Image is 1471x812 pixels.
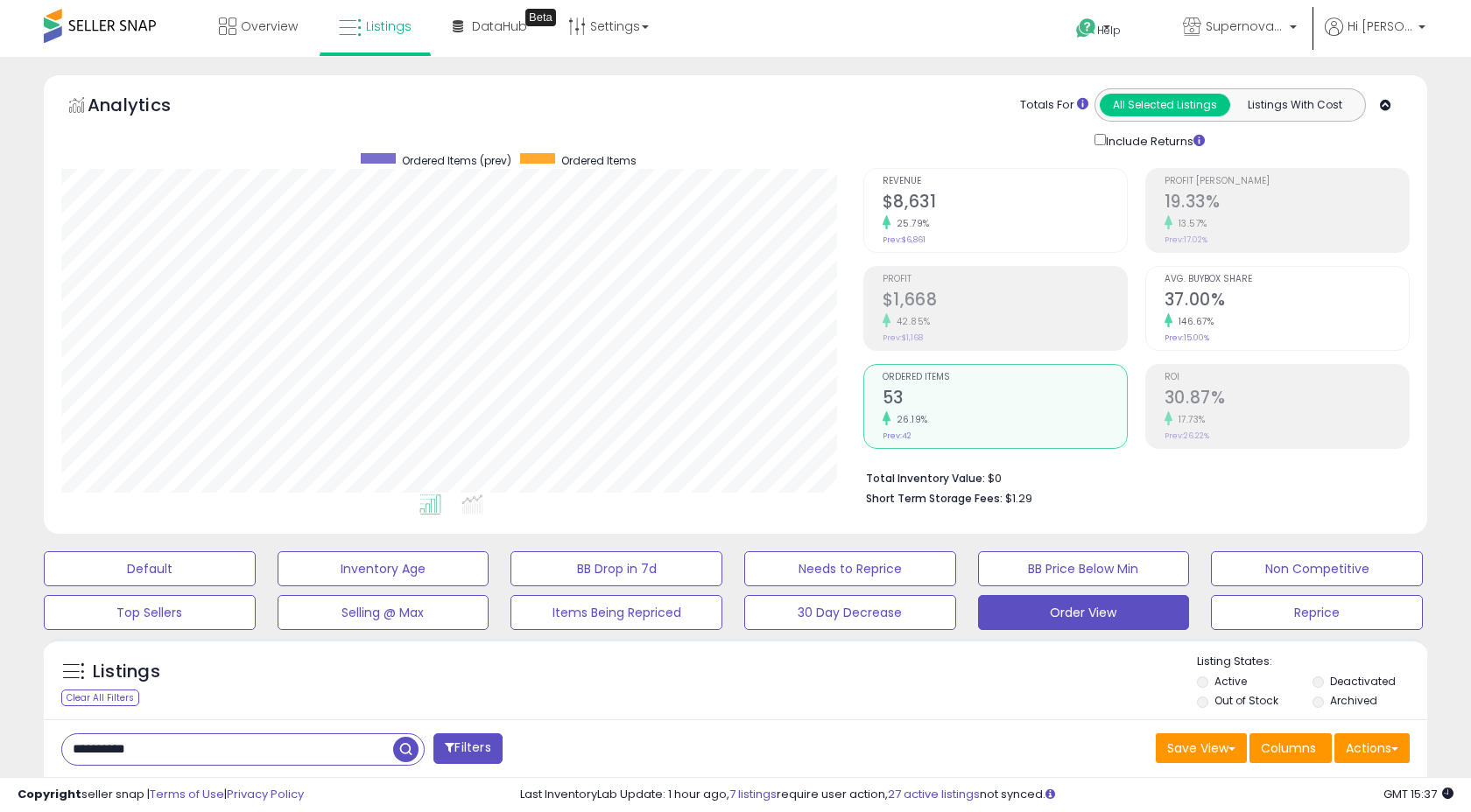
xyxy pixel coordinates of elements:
a: Terms of Use [150,786,224,802]
span: Listings [366,17,412,35]
span: Profit [PERSON_NAME] [1165,177,1409,186]
small: Prev: 26.22% [1165,430,1209,441]
div: Totals For [1020,97,1088,114]
label: Deactivated [1330,674,1396,689]
span: $1.29 [1005,490,1032,507]
button: Selling @ Max [278,595,489,630]
h2: 37.00% [1165,290,1409,313]
button: All Selected Listings [1100,94,1230,116]
span: Ordered Items [883,373,1127,382]
small: Prev: $1,168 [883,332,923,343]
span: Supernova Co. [1206,17,1284,35]
span: Revenue [883,177,1127,186]
span: Overview [241,17,298,35]
small: 13.57% [1172,217,1207,230]
h2: 53 [883,388,1127,411]
span: Hi [PERSON_NAME] [1348,17,1413,35]
span: Ordered Items (prev) [402,153,511,168]
button: Needs to Reprice [744,551,956,586]
button: Order View [978,595,1190,630]
h2: $8,631 [883,192,1127,215]
small: 26.19% [890,413,928,426]
div: Include Returns [1081,130,1226,150]
a: Help [1062,4,1155,57]
i: Get Help [1075,17,1097,39]
button: Reprice [1211,595,1423,630]
small: 146.67% [1172,315,1214,328]
span: Avg. Buybox Share [1165,275,1409,284]
b: Short Term Storage Fees: [866,491,1003,506]
small: Prev: $6,861 [883,234,926,245]
button: Top Sellers [44,595,256,630]
span: 2025-09-16 15:37 GMT [1383,786,1453,802]
h5: Analytics [88,93,205,122]
button: Default [44,551,256,586]
h2: 30.87% [1165,388,1409,411]
a: Hi [PERSON_NAME] [1325,17,1425,57]
h5: Listings [93,660,160,684]
button: Inventory Age [278,551,489,586]
small: 42.85% [890,315,931,328]
span: Help [1097,23,1121,38]
button: BB Drop in 7d [510,551,722,586]
small: 25.79% [890,217,930,230]
a: Privacy Policy [227,786,304,802]
li: $0 [866,466,1397,487]
b: Total Inventory Value: [866,471,985,486]
small: 17.73% [1172,413,1206,426]
span: Ordered Items [561,153,637,168]
small: Prev: 17.02% [1165,234,1207,245]
span: ROI [1165,373,1409,382]
label: Out of Stock [1214,693,1278,708]
span: Columns [1261,739,1316,757]
button: Filters [433,733,502,764]
button: Save View [1156,733,1247,763]
div: Clear All Filters [61,689,139,706]
div: Last InventoryLab Update: 1 hour ago, require user action, not synced. [520,787,1453,803]
small: Prev: 42 [883,430,911,441]
strong: Copyright [18,786,81,802]
span: Profit [883,275,1127,284]
label: Archived [1330,693,1377,708]
button: Listings With Cost [1229,94,1360,116]
span: DataHub [472,17,527,35]
label: Active [1214,674,1247,689]
h2: $1,668 [883,290,1127,313]
a: 27 active listings [888,786,980,802]
a: 7 listings [729,786,777,802]
small: Prev: 15.00% [1165,332,1209,343]
button: Columns [1249,733,1332,763]
button: Actions [1334,733,1410,763]
button: Non Competitive [1211,551,1423,586]
button: Items Being Repriced [510,595,722,630]
div: Tooltip anchor [525,9,556,26]
button: 30 Day Decrease [744,595,956,630]
button: BB Price Below Min [978,551,1190,586]
p: Listing States: [1197,654,1426,670]
div: seller snap | | [18,787,304,803]
h2: 19.33% [1165,192,1409,215]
